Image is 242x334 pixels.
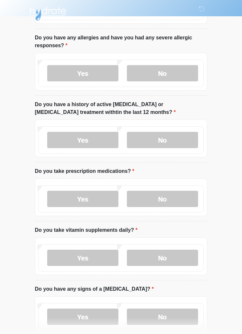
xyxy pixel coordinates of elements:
[127,309,198,325] label: No
[47,250,118,266] label: Yes
[35,34,207,50] label: Do you have any allergies and have you had any severe allergic responses?
[47,191,118,207] label: Yes
[127,191,198,207] label: No
[127,65,198,82] label: No
[35,101,207,117] label: Do you have a history of active [MEDICAL_DATA] or [MEDICAL_DATA] treatment withtin the last 12 mo...
[35,168,134,175] label: Do you take prescription medications?
[127,250,198,266] label: No
[35,285,154,293] label: Do you have any signs of a [MEDICAL_DATA]?
[47,309,118,325] label: Yes
[127,132,198,148] label: No
[35,227,138,234] label: Do you take vitamin supplements daily?
[47,132,118,148] label: Yes
[47,65,118,82] label: Yes
[28,5,67,21] img: Hydrate IV Bar - Chandler Logo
